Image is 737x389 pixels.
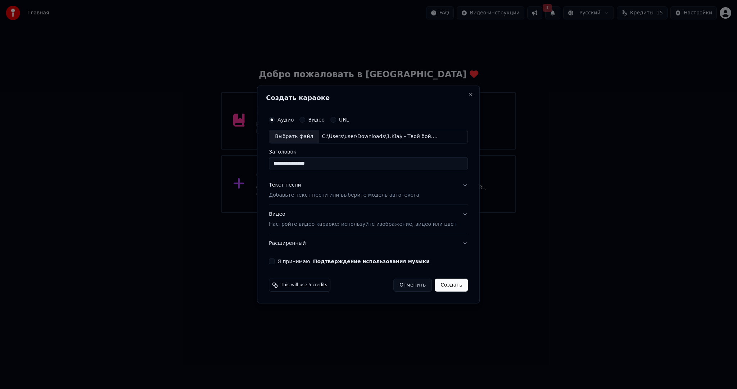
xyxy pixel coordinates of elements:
h2: Создать караоке [266,95,471,101]
label: Заголовок [269,149,468,154]
div: C:\Users\user\Downloads\1.Kla$ - Твой бой.mp3 [319,133,441,140]
p: Добавьте текст песни или выберите модель автотекста [269,192,419,199]
label: URL [339,117,349,122]
button: Создать [435,279,468,292]
label: Аудио [277,117,294,122]
p: Настройте видео караоке: используйте изображение, видео или цвет [269,221,456,228]
button: Расширенный [269,234,468,253]
span: This will use 5 credits [281,282,327,288]
button: Отменить [393,279,432,292]
div: Видео [269,211,456,228]
button: Текст песниДобавьте текст песни или выберите модель автотекста [269,176,468,205]
button: ВидеоНастройте видео караоке: используйте изображение, видео или цвет [269,205,468,234]
label: Видео [308,117,325,122]
div: Выбрать файл [269,130,319,143]
label: Я принимаю [277,259,430,264]
button: Я принимаю [313,259,430,264]
div: Текст песни [269,182,301,189]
